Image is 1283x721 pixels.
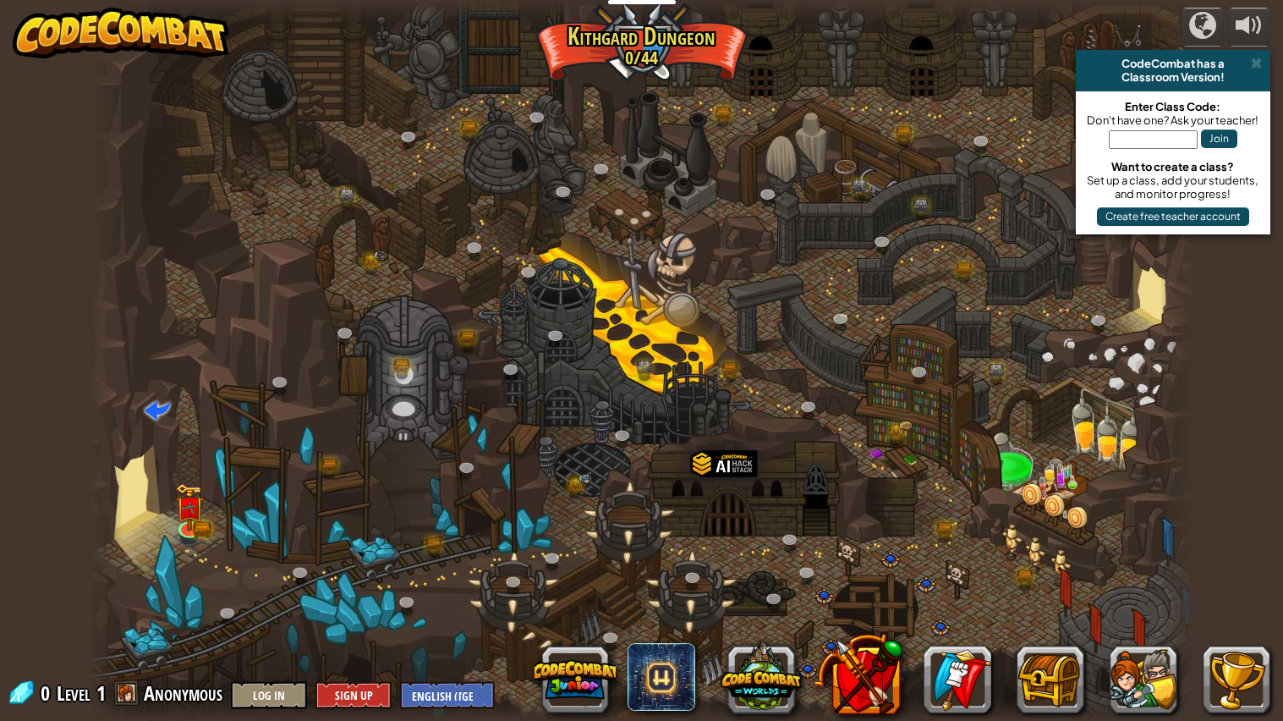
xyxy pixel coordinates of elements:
div: Classroom Version! [1083,70,1264,84]
span: Anonymous [144,680,222,707]
img: gold-chest.png [363,254,379,268]
img: portrait.png [181,502,198,515]
div: CodeCombat has a [1083,57,1264,70]
img: gold-chest.png [567,477,584,492]
img: portrait.png [578,474,592,484]
span: 0 [41,680,55,707]
button: Campaigns [1182,8,1224,47]
button: Log In [231,681,307,709]
button: Sign Up [315,681,392,709]
img: portrait.png [374,250,387,261]
button: Join [1201,129,1237,148]
img: portrait.png [899,421,913,432]
div: Set up a class, add your students, and monitor progress! [1084,173,1262,201]
span: Level [57,680,90,707]
div: Want to create a class? [1084,160,1262,173]
div: Enter Class Code: [1084,100,1262,113]
img: CodeCombat - Learn how to code by playing a game [13,8,229,58]
button: Adjust volume [1228,8,1270,47]
img: bronze-chest.png [192,521,211,537]
img: level-banner-unlock.png [175,483,204,531]
button: Create free teacher account [1097,207,1249,226]
div: Don't have one? Ask your teacher! [1084,113,1262,127]
span: 1 [96,680,106,707]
